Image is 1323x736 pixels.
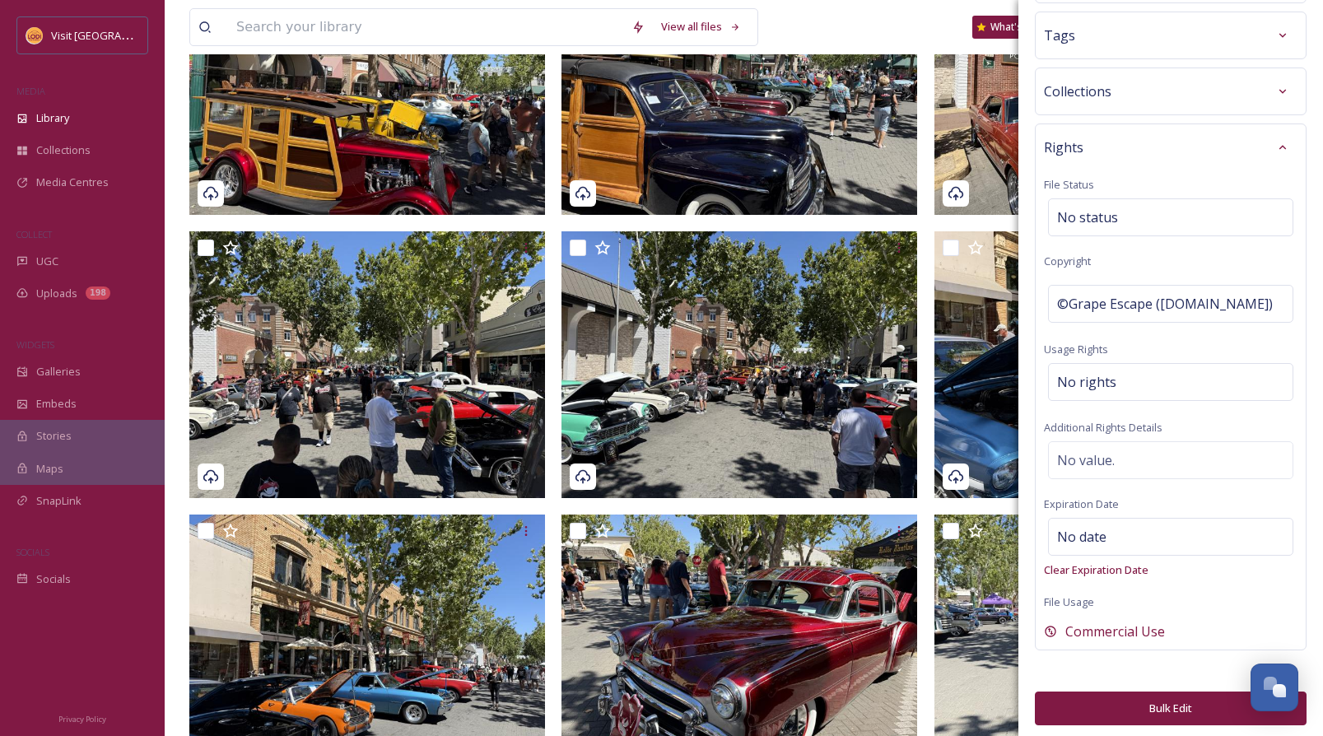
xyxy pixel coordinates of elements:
[36,286,77,301] span: Uploads
[228,9,623,45] input: Search your library
[972,16,1055,39] a: What's New
[36,110,69,126] span: Library
[561,231,917,498] img: Downtown Lodi Car Show (4).JPG
[58,714,106,724] span: Privacy Policy
[1057,372,1116,392] span: No rights
[1044,26,1075,45] span: Tags
[36,461,63,477] span: Maps
[58,708,106,728] a: Privacy Policy
[36,175,109,190] span: Media Centres
[653,11,749,43] a: View all files
[1057,527,1106,547] span: No date
[1044,177,1094,192] span: File Status
[1044,137,1083,157] span: Rights
[86,286,110,300] div: 198
[26,27,43,44] img: Square%20Social%20Visit%20Lodi.png
[1044,496,1119,511] span: Expiration Date
[1044,254,1091,268] span: Copyright
[1251,664,1298,711] button: Open Chat
[16,228,52,240] span: COLLECT
[16,546,49,558] span: SOCIALS
[1057,450,1115,470] span: No value.
[1044,562,1148,577] span: Clear Expiration Date
[51,27,179,43] span: Visit [GEOGRAPHIC_DATA]
[1044,82,1111,101] span: Collections
[36,396,77,412] span: Embeds
[1044,420,1162,435] span: Additional Rights Details
[1057,207,1118,227] span: No status
[1065,622,1165,641] span: Commercial Use
[36,142,91,158] span: Collections
[36,571,71,587] span: Socials
[934,231,1290,498] img: Downtown Lodi Car Show (3).JPG
[36,493,82,509] span: SnapLink
[36,428,72,444] span: Stories
[16,85,45,97] span: MEDIA
[16,338,54,351] span: WIDGETS
[1057,294,1273,314] span: ©Grape Escape ([DOMAIN_NAME])
[1044,342,1108,356] span: Usage Rights
[36,364,81,380] span: Galleries
[1035,692,1307,725] button: Bulk Edit
[36,254,58,269] span: UGC
[1044,594,1094,609] span: File Usage
[189,231,545,498] img: Downtown Lodi Car Show (5).JPG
